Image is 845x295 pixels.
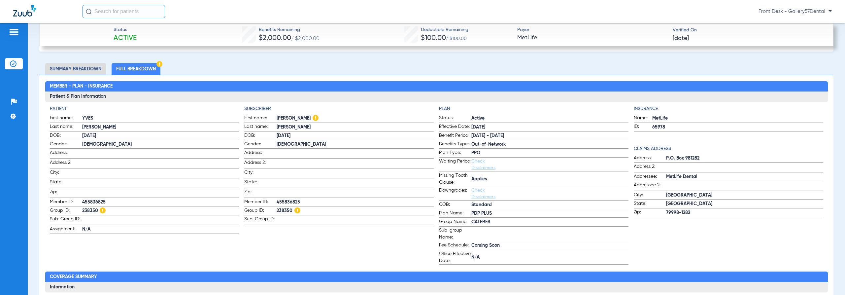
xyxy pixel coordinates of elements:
[294,207,300,213] img: Hazard
[259,26,320,33] span: Benefits Remaining
[471,159,495,170] a: Check Disclaimers
[277,141,434,148] span: [DEMOGRAPHIC_DATA]
[50,226,82,234] span: Assignment:
[439,123,471,131] span: Effective Date:
[673,34,689,43] span: [DATE]
[313,115,319,121] img: Hazard
[634,123,652,131] span: ID:
[82,199,239,206] span: 455836825
[50,179,82,188] span: State:
[244,179,277,188] span: State:
[244,149,277,158] span: Address:
[652,115,823,122] span: MetLife
[471,202,628,208] span: Standard
[82,132,239,139] span: [DATE]
[439,141,471,149] span: Benefits Type:
[244,105,434,112] h4: Subscriber
[277,124,434,131] span: [PERSON_NAME]
[277,132,434,139] span: [DATE]
[439,187,471,200] span: Downgrades:
[471,176,628,183] span: Applies
[114,26,137,33] span: Status
[439,158,471,171] span: Waiting Period:
[439,201,471,209] span: COB:
[634,209,666,217] span: Zip:
[82,226,239,233] span: N/A
[666,209,823,216] span: 79998-1282
[83,5,165,18] input: Search for patients
[82,115,239,122] span: YVES
[634,200,666,208] span: State:
[244,189,277,198] span: Zip:
[439,227,471,241] span: Sub-group Name:
[82,124,239,131] span: [PERSON_NAME]
[634,115,652,123] span: Name:
[439,149,471,157] span: Plan Type:
[82,141,239,148] span: [DEMOGRAPHIC_DATA]
[277,207,434,214] span: 238350
[634,145,823,152] h4: Claims Address
[244,207,277,215] span: Group ID:
[50,149,82,158] span: Address:
[50,207,82,215] span: Group ID:
[82,207,239,214] span: 238350
[439,218,471,226] span: Group Name:
[471,141,628,148] span: Out-of-Network
[439,105,628,112] h4: Plan
[812,263,845,295] div: Chat Widget
[244,132,277,140] span: DOB:
[471,254,628,261] span: N/A
[421,26,468,33] span: Deductible Remaining
[439,115,471,123] span: Status:
[634,173,666,181] span: Addressee:
[446,36,467,41] span: / $100.00
[112,63,160,75] li: Full Breakdown
[471,219,628,226] span: CALERES
[634,105,823,112] h4: Insurance
[45,282,828,293] h3: Information
[291,36,320,41] span: / $2,000.00
[652,124,823,131] span: 65978
[9,28,19,36] img: hamburger-icon
[86,9,92,15] img: Search Icon
[471,242,628,249] span: Coming Soon
[439,172,471,186] span: Missing Tooth Clause:
[673,27,823,34] span: Verified On
[439,210,471,218] span: Plan Name:
[471,210,628,217] span: PDP PLUS
[471,150,628,157] span: PPO
[634,163,666,172] span: Address 2:
[439,250,471,264] span: Office Effective Date:
[45,63,106,75] li: Summary Breakdown
[244,123,277,131] span: Last name:
[634,182,666,191] span: Addressee 2:
[244,216,277,225] span: Sub-Group ID:
[50,115,82,123] span: First name:
[634,192,666,200] span: City:
[244,159,277,168] span: Address 2:
[244,169,277,178] span: City:
[244,199,277,206] span: Member ID:
[259,35,291,42] span: $2,000.00
[50,199,82,206] span: Member ID:
[244,141,277,149] span: Gender:
[100,207,106,213] img: Hazard
[50,105,239,112] h4: Patient
[50,169,82,178] span: City:
[471,124,628,131] span: [DATE]
[634,155,666,163] span: Address:
[50,141,82,149] span: Gender:
[471,132,628,139] span: [DATE] - [DATE]
[50,216,82,225] span: Sub-Group ID:
[50,132,82,140] span: DOB:
[471,115,628,122] span: Active
[517,34,667,42] span: MetLife
[50,159,82,168] span: Address 2:
[666,155,823,162] span: P.O. Box 981282
[50,189,82,198] span: Zip:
